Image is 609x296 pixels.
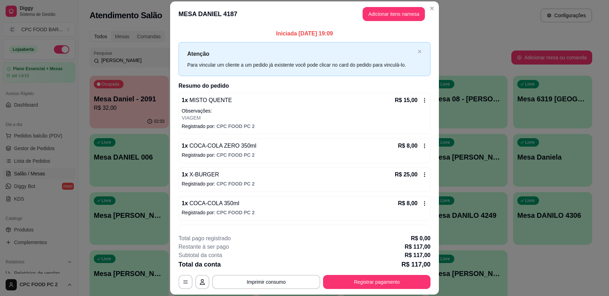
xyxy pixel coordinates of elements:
p: R$ 117,00 [401,260,430,269]
span: X-BURGER [188,171,219,177]
span: MISTO QUENTE [188,97,232,103]
button: Imprimir consumo [212,275,320,289]
p: Registrado por: [182,123,427,130]
span: COCA-COLA ZERO 350ml [188,143,257,149]
p: R$ 15,00 [395,96,418,105]
span: CPC FOOD PC 2 [217,152,255,158]
p: Restante à ser pago [178,243,229,251]
button: Close [426,3,437,14]
p: 1 x [182,199,239,208]
p: 1 x [182,142,256,150]
p: 1 x [182,170,219,179]
button: Registrar pagamento [323,275,430,289]
header: MESA DANIEL 4187 [170,1,439,27]
p: R$ 117,00 [405,251,430,260]
p: R$ 117,00 [405,243,430,251]
p: Iniciada [DATE] 19:09 [178,29,430,38]
p: R$ 0,00 [411,234,430,243]
p: Registrado por: [182,180,427,187]
p: R$ 15,00 [395,228,418,236]
p: Subtotal da conta [178,251,222,260]
p: 3 x [182,228,249,236]
p: Total da conta [178,260,221,269]
button: close [418,49,422,54]
button: Adicionar itens namesa [363,7,425,21]
p: VIAGEM [182,114,427,121]
p: R$ 25,00 [395,170,418,179]
span: CPC FOOD PC 2 [217,181,255,187]
span: COCA-COLA 350ml [188,200,239,206]
span: CPC FOOD PC 2 [217,123,255,129]
p: 1 x [182,96,232,105]
p: Registrado por: [182,209,427,216]
p: Atenção [187,49,415,58]
p: Observações: [182,107,427,114]
span: CPC FOOD PC 2 [217,210,255,215]
p: R$ 8,00 [398,142,418,150]
p: Registrado por: [182,152,427,159]
p: Total pago registrado [178,234,231,243]
p: R$ 8,00 [398,199,418,208]
div: Para vincular um cliente a um pedido já existente você pode clicar no card do pedido para vinculá... [187,61,415,69]
h2: Resumo do pedido [178,82,430,90]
